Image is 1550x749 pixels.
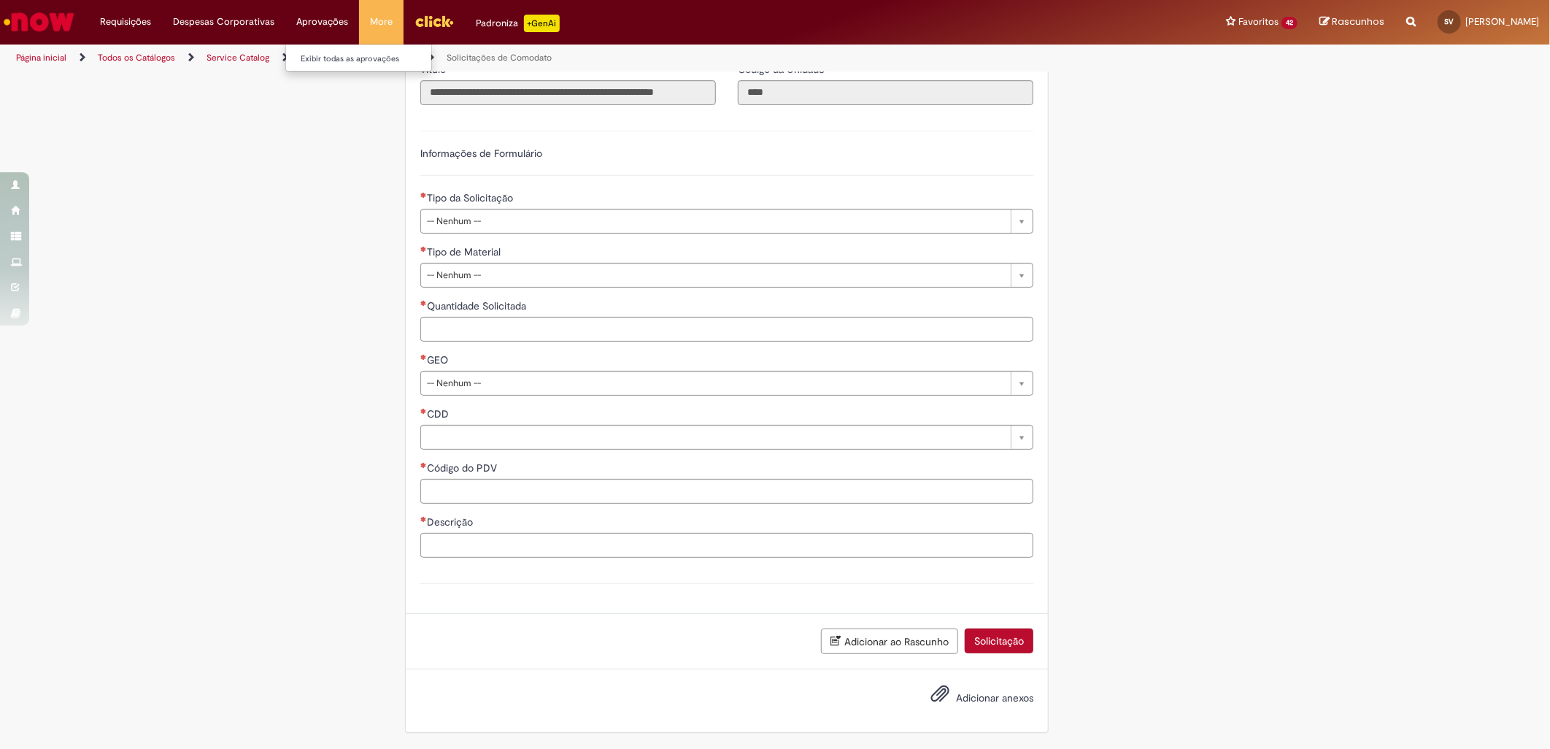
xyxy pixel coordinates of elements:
[296,15,348,29] span: Aprovações
[956,691,1033,704] span: Adicionar anexos
[427,407,452,420] span: Necessários - CDD
[524,15,560,32] p: +GenAi
[420,533,1033,558] input: Descrição
[370,15,393,29] span: More
[207,52,269,64] a: Service Catalog
[738,80,1033,105] input: Código da Unidade
[420,80,716,105] input: Título
[16,52,66,64] a: Página inicial
[1332,15,1384,28] span: Rascunhos
[427,264,1003,287] span: -- Nenhum --
[427,515,476,529] span: Descrição
[420,317,1033,342] input: Quantidade Solicitada
[427,372,1003,395] span: -- Nenhum --
[447,52,552,64] a: Solicitações de Comodato
[420,408,427,414] span: Necessários
[11,45,1022,72] ul: Trilhas de página
[420,354,427,360] span: Necessários
[420,516,427,522] span: Necessários
[420,300,427,306] span: Necessários
[927,680,953,714] button: Adicionar anexos
[427,245,504,258] span: Tipo de Material
[965,629,1033,653] button: Solicitação
[427,191,516,204] span: Tipo da Solicitação
[1465,15,1539,28] span: [PERSON_NAME]
[98,52,175,64] a: Todos os Catálogos
[285,44,432,72] ul: Aprovações
[1445,17,1454,26] span: SV
[427,299,529,312] span: Quantidade Solicitada
[173,15,274,29] span: Despesas Corporativas
[427,353,451,366] span: GEO
[420,246,427,252] span: Necessários
[1238,15,1279,29] span: Favoritos
[420,479,1033,504] input: Código do PDV
[427,461,500,475] span: Código do PDV
[100,15,151,29] span: Requisições
[420,192,427,198] span: Necessários
[1281,17,1298,29] span: 42
[420,425,1033,450] a: Limpar campo CDD
[821,629,958,654] button: Adicionar ao Rascunho
[420,147,542,160] label: Informações de Formulário
[476,15,560,32] div: Padroniza
[738,63,828,76] span: Somente leitura - Código da Unidade
[427,210,1003,233] span: -- Nenhum --
[415,10,454,32] img: click_logo_yellow_360x200.png
[420,462,427,468] span: Necessários
[1,7,77,37] img: ServiceNow
[420,63,449,76] span: Somente leitura - Título
[286,51,447,67] a: Exibir todas as aprovações
[1319,15,1384,29] a: Rascunhos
